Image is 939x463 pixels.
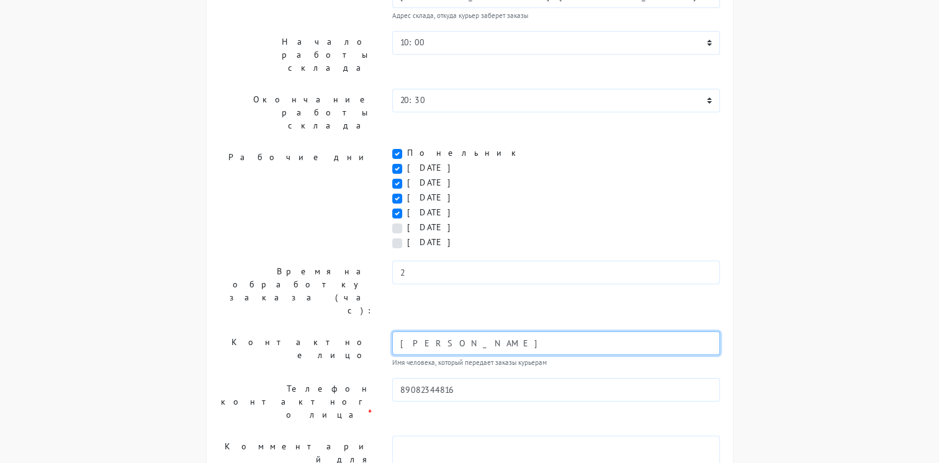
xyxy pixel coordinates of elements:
[407,161,460,174] label: [DATE]
[407,206,460,219] label: [DATE]
[210,378,383,426] label: Телефон контактного лица
[407,221,460,234] label: [DATE]
[210,261,383,321] label: Время на обработку заказа (час):
[210,331,383,368] label: Контактное лицо
[210,146,383,251] label: Рабочие дни
[392,11,721,21] small: Адрес склада, откуда курьер заберет заказы
[407,236,460,249] label: [DATE]
[407,176,460,189] label: [DATE]
[392,357,721,368] small: Имя человека, который передает заказы курьерам
[407,146,524,160] label: Понельник
[210,89,383,137] label: Окончание работы склада
[407,191,460,204] label: [DATE]
[210,31,383,79] label: Начало работы склада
